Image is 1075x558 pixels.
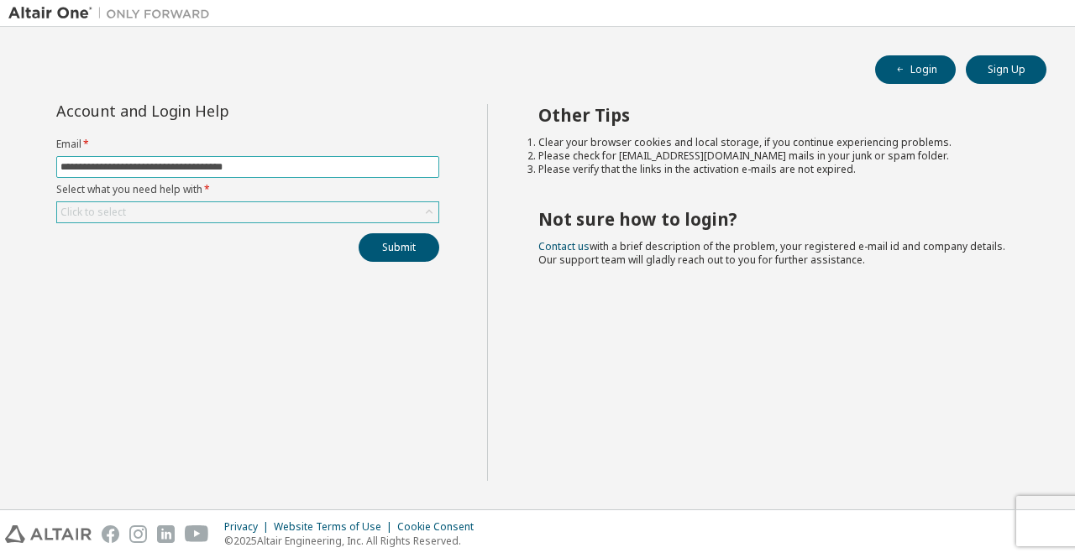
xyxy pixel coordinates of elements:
[57,202,438,222] div: Click to select
[56,183,439,196] label: Select what you need help with
[8,5,218,22] img: Altair One
[5,525,92,543] img: altair_logo.svg
[538,208,1017,230] h2: Not sure how to login?
[397,520,484,534] div: Cookie Consent
[538,136,1017,149] li: Clear your browser cookies and local storage, if you continue experiencing problems.
[129,525,147,543] img: instagram.svg
[157,525,175,543] img: linkedin.svg
[60,206,126,219] div: Click to select
[185,525,209,543] img: youtube.svg
[966,55,1046,84] button: Sign Up
[224,520,274,534] div: Privacy
[56,138,439,151] label: Email
[538,104,1017,126] h2: Other Tips
[224,534,484,548] p: © 2025 Altair Engineering, Inc. All Rights Reserved.
[538,149,1017,163] li: Please check for [EMAIL_ADDRESS][DOMAIN_NAME] mails in your junk or spam folder.
[538,239,1005,267] span: with a brief description of the problem, your registered e-mail id and company details. Our suppo...
[56,104,363,117] div: Account and Login Help
[538,163,1017,176] li: Please verify that the links in the activation e-mails are not expired.
[875,55,956,84] button: Login
[102,525,119,543] img: facebook.svg
[538,239,590,253] a: Contact us
[274,520,397,534] div: Website Terms of Use
[359,233,439,262] button: Submit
